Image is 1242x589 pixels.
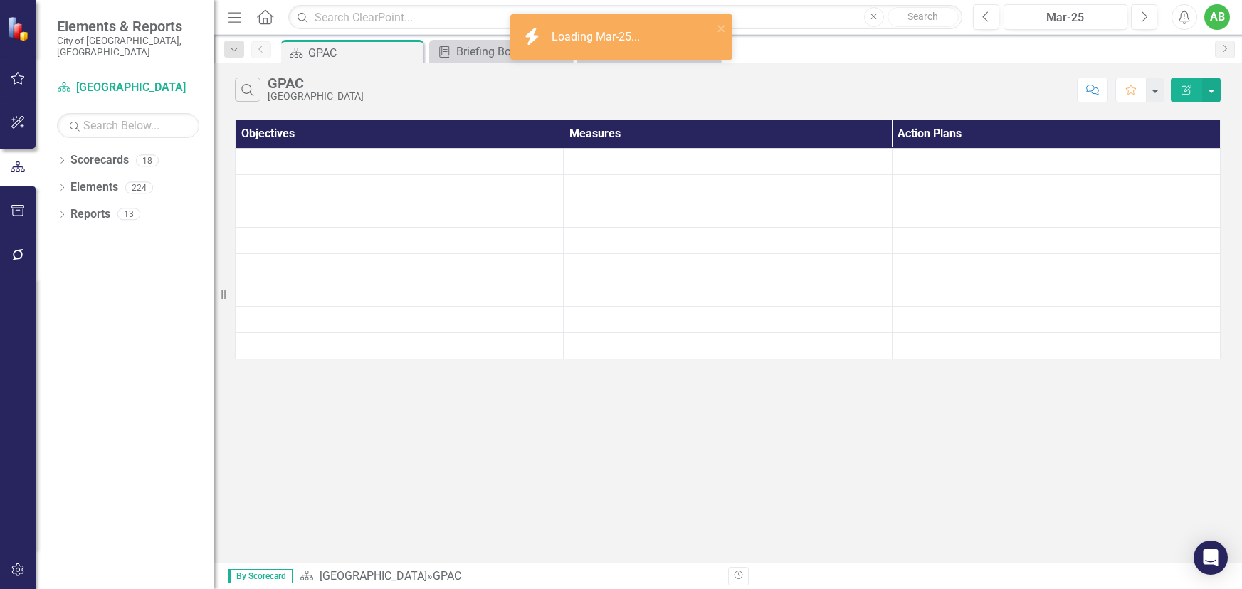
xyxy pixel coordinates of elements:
[7,16,32,41] img: ClearPoint Strategy
[57,35,199,58] small: City of [GEOGRAPHIC_DATA], [GEOGRAPHIC_DATA]
[70,179,118,196] a: Elements
[288,5,962,30] input: Search ClearPoint...
[300,568,717,585] div: »
[1009,9,1123,26] div: Mar-25
[268,75,364,91] div: GPAC
[70,152,129,169] a: Scorecards
[117,208,140,221] div: 13
[433,43,568,60] a: Briefing Books
[57,80,199,96] a: [GEOGRAPHIC_DATA]
[125,181,153,193] div: 224
[57,18,199,35] span: Elements & Reports
[1004,4,1128,30] button: Mar-25
[433,569,461,583] div: GPAC
[228,569,293,583] span: By Scorecard
[456,43,568,60] div: Briefing Books
[1204,4,1230,30] button: AB
[552,29,643,46] div: Loading Mar-25...
[57,113,199,138] input: Search Below...
[907,11,938,22] span: Search
[1194,541,1228,575] div: Open Intercom Messenger
[717,20,727,36] button: close
[136,154,159,166] div: 18
[70,206,110,223] a: Reports
[320,569,427,583] a: [GEOGRAPHIC_DATA]
[308,44,420,62] div: GPAC
[888,7,959,27] button: Search
[268,91,364,102] div: [GEOGRAPHIC_DATA]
